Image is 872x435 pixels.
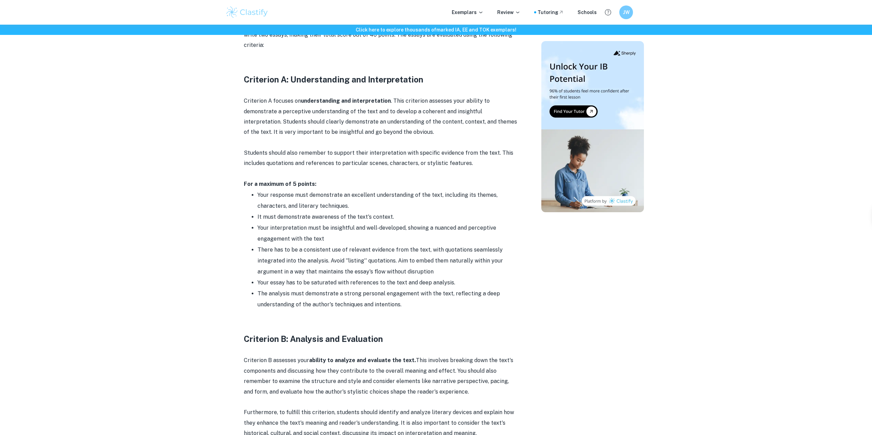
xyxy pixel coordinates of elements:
img: Clastify logo [225,5,269,19]
p: Review [497,9,520,16]
p: Criterion B assesses your This involves breaking down the text's components and discussing how th... [244,355,517,397]
p: Exemplars [452,9,484,16]
li: Your essay has to be saturated with references to the text and deep analysis. [257,277,517,288]
button: Help and Feedback [602,7,614,18]
p: Criterion A focuses on . This criterion assesses your ability to demonstrate a perceptive underst... [244,96,517,138]
strong: For a maximum of 5 points: [244,181,316,187]
li: The analysis must demonstrate a strong personal engagement with the text, reflecting a deep under... [257,288,517,310]
li: Your response must demonstrate an excellent understanding of the text, including its themes, char... [257,190,517,212]
h3: Criterion B: Analysis and Evaluation [244,333,517,345]
button: JW [619,5,633,19]
li: There has to be a consistent use of relevant evidence from the text, with quotations seamlessly i... [257,244,517,277]
a: Tutoring [538,9,564,16]
p: Students should also remember to support their interpretation with specific evidence from the tex... [244,148,517,169]
li: Your interpretation must be insightful and well-developed, showing a nuanced and perceptive engag... [257,222,517,244]
h3: Criterion A: Understanding and Interpretation [244,73,517,86]
a: Schools [578,9,597,16]
strong: ability to analyze and evaluate the text. [309,357,416,363]
strong: understanding and interpretation [301,98,391,104]
h6: Click here to explore thousands of marked IA, EE and TOK exemplars ! [1,26,871,34]
img: Thumbnail [541,41,644,212]
h6: JW [622,9,630,16]
li: It must demonstrate awareness of the text's context. [257,212,517,222]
